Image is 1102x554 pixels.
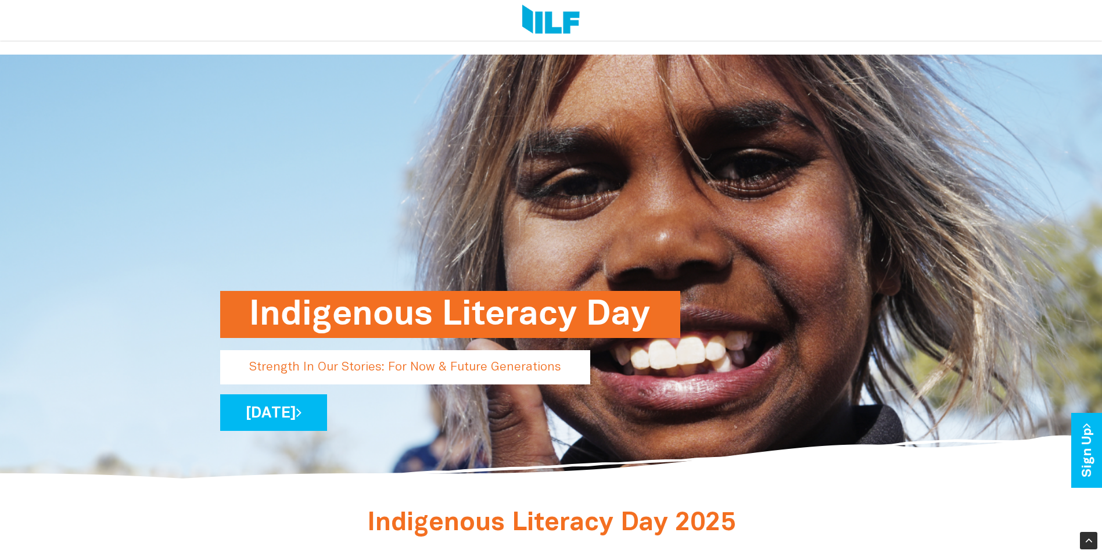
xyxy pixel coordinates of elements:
img: Logo [522,5,580,36]
p: Strength In Our Stories: For Now & Future Generations [220,350,590,384]
h1: Indigenous Literacy Day [249,291,651,338]
a: [DATE] [220,394,327,431]
div: Scroll Back to Top [1080,532,1097,549]
span: Indigenous Literacy Day 2025 [367,512,735,535]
